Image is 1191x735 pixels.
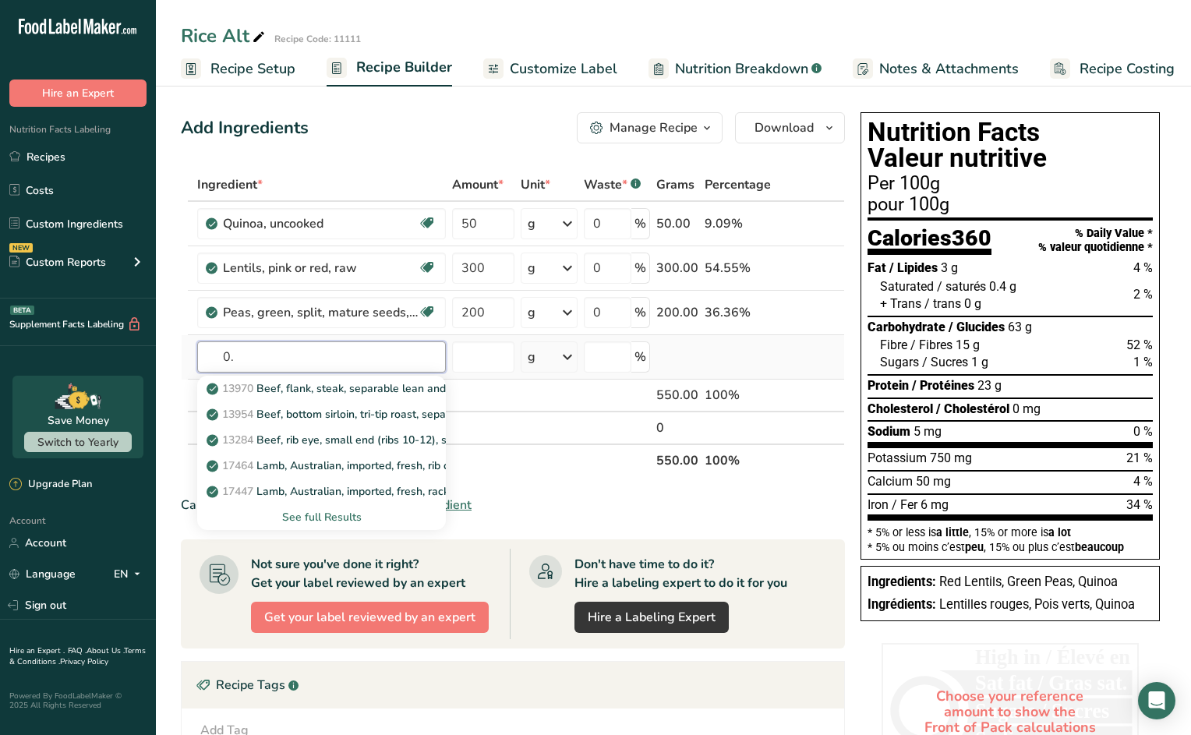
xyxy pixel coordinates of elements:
[879,58,1019,80] span: Notes & Attachments
[1050,51,1175,87] a: Recipe Costing
[10,306,34,315] div: BETA
[610,118,698,137] div: Manage Recipe
[914,424,942,439] span: 5 mg
[868,378,909,393] span: Protein
[528,214,535,233] div: g
[868,474,913,489] span: Calcium
[880,337,907,352] span: Fibre
[528,348,535,366] div: g
[9,645,146,667] a: Terms & Conditions .
[210,58,295,80] span: Recipe Setup
[656,386,698,405] div: 550.00
[1013,401,1041,416] span: 0 mg
[223,214,418,233] div: Quinoa, uncooked
[1133,424,1153,439] span: 0 %
[528,303,535,322] div: g
[755,118,814,137] span: Download
[181,51,295,87] a: Recipe Setup
[853,51,1019,87] a: Notes & Attachments
[9,691,147,710] div: Powered By FoodLabelMaker © 2025 All Rights Reserved
[656,214,698,233] div: 50.00
[1126,337,1153,352] span: 52 %
[937,279,986,294] span: / saturés
[577,112,723,143] button: Manage Recipe
[181,22,268,50] div: Rice Alt
[868,320,945,334] span: Carbohydrate
[868,574,936,589] span: Ingredients:
[892,497,917,512] span: / Fer
[68,645,87,656] a: FAQ .
[37,435,118,450] span: Switch to Yearly
[222,458,253,473] span: 17464
[880,355,919,369] span: Sugars
[880,279,934,294] span: Saturated
[197,341,446,373] input: Add Ingredient
[251,555,465,592] div: Not sure you've done it right? Get your label reviewed by an expert
[1133,474,1153,489] span: 4 %
[251,602,489,633] button: Get your label reviewed by an expert
[9,645,65,656] a: Hire an Expert .
[584,175,641,194] div: Waste
[705,259,771,277] div: 54.55%
[197,504,446,530] div: See full Results
[222,381,253,396] span: 13970
[197,376,446,401] a: 13970Beef, flank, steak, separable lean and fat, trimmed to 0" fat, all grades, raw
[1133,260,1153,275] span: 4 %
[705,175,771,194] span: Percentage
[197,453,446,479] a: 17464Lamb, Australian, imported, fresh, rib chop, frenched, denuded, bone-in, separable lean and ...
[868,260,886,275] span: Fat
[868,521,1153,553] section: * 5% or less is , 15% or more is
[705,386,771,405] div: 100%
[210,509,433,525] div: See full Results
[222,407,253,422] span: 13954
[197,427,446,453] a: 13284Beef, rib eye, small end (ribs 10-12), separable lean only, trimmed to 0" fat, select, raw
[574,555,787,592] div: Don't have time to do it? Hire a labeling expert to do it for you
[868,424,910,439] span: Sodium
[1075,541,1124,553] span: beaucoup
[912,378,974,393] span: / Protéines
[210,380,634,397] p: Beef, flank, steak, separable lean and fat, trimmed to 0" fat, all grades, raw
[483,51,617,87] a: Customize Label
[930,451,972,465] span: 750 mg
[735,112,845,143] button: Download
[197,175,263,194] span: Ingredient
[222,433,253,447] span: 13284
[9,254,106,270] div: Custom Reports
[889,260,938,275] span: / Lipides
[868,542,1153,553] div: * 5% ou moins c’est , 15% ou plus c’est
[274,32,361,46] div: Recipe Code: 11111
[1133,355,1153,369] span: 1 %
[868,196,1153,214] div: pour 100g
[574,602,729,633] a: Hire a Labeling Expert
[939,597,1135,612] span: Lentilles rouges, Pois verts, Quinoa
[181,496,845,514] div: Can't find your ingredient?
[9,477,92,493] div: Upgrade Plan
[880,296,921,311] span: + Trans
[939,574,1118,589] span: Red Lentils, Green Peas, Quinoa
[956,337,980,352] span: 15 g
[924,296,961,311] span: / trans
[965,541,984,553] span: peu
[48,412,109,429] div: Save Money
[949,320,1005,334] span: / Glucides
[181,115,309,141] div: Add Ingredients
[182,662,844,708] div: Recipe Tags
[964,296,981,311] span: 0 g
[114,565,147,584] div: EN
[868,175,1153,193] div: Per 100g
[1138,682,1175,719] div: Open Intercom Messenger
[194,443,653,476] th: Net Totals
[868,227,991,256] div: Calories
[936,526,969,539] span: a little
[521,175,550,194] span: Unit
[868,597,936,612] span: Ingrédients:
[971,355,988,369] span: 1 g
[868,451,927,465] span: Potassium
[1133,287,1153,302] span: 2 %
[222,484,253,499] span: 17447
[989,279,1016,294] span: 0.4 g
[452,175,504,194] span: Amount
[223,259,418,277] div: Lentils, pink or red, raw
[197,479,446,504] a: 17447Lamb, Australian, imported, fresh, rack, roast, frenched, denuded, bone-in, separable lean o...
[1080,58,1175,80] span: Recipe Costing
